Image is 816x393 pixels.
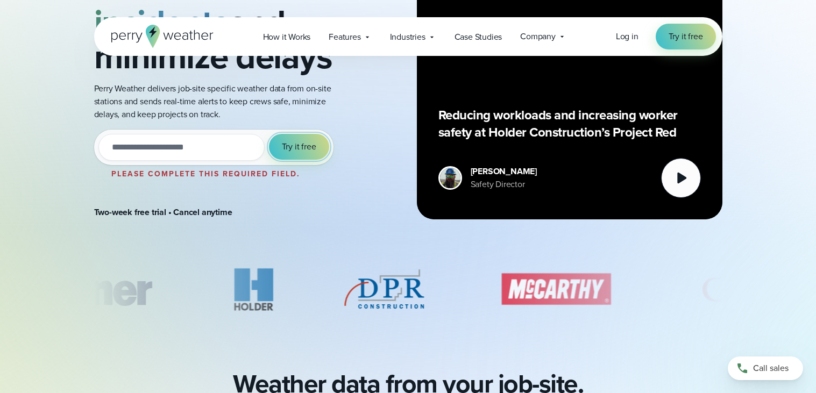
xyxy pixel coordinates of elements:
[669,30,703,43] span: Try it free
[520,30,556,43] span: Company
[438,106,701,141] p: Reducing workloads and increasing worker safety at Holder Construction’s Project Red
[479,262,632,316] div: 4 of 8
[94,262,722,321] div: slideshow
[94,206,232,218] strong: Two-week free trial • Cancel anytime
[471,165,537,178] div: [PERSON_NAME]
[455,31,502,44] span: Case Studies
[94,82,346,121] p: Perry Weather delivers job-site specific weather data from on-site stations and sends real-time a...
[471,178,537,191] div: Safety Director
[445,26,512,48] a: Case Studies
[111,168,300,180] label: Please complete this required field.
[329,31,360,44] span: Features
[342,262,428,316] div: 3 of 8
[15,262,167,316] img: Turner-Construction_1.svg
[656,24,716,49] a: Try it free
[254,26,320,48] a: How it Works
[616,30,638,43] a: Log in
[219,262,289,316] img: Holder.svg
[479,262,632,316] img: McCarthy.svg
[440,168,460,188] img: Merco Chantres Headshot
[753,362,789,375] span: Call sales
[616,30,638,42] span: Log in
[269,134,329,160] button: Try it free
[282,140,316,153] span: Try it free
[15,262,167,316] div: 1 of 8
[728,356,803,380] a: Call sales
[219,262,289,316] div: 2 of 8
[390,31,425,44] span: Industries
[263,31,311,44] span: How it Works
[342,262,428,316] img: DPR-Construction.svg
